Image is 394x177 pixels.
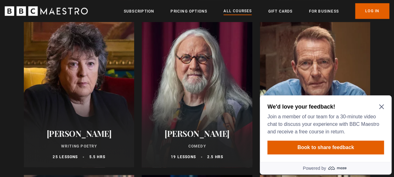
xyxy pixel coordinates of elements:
[31,143,127,149] p: Writing Poetry
[3,69,134,82] a: Powered by maze
[355,3,389,19] a: Log In
[149,129,244,138] h2: [PERSON_NAME]
[3,3,134,82] div: Optional study invitation
[31,129,127,138] h2: [PERSON_NAME]
[89,154,105,160] p: 5.5 hrs
[10,48,127,62] button: Book to share feedback
[10,10,124,18] h2: We'd love your feedback!
[260,17,370,167] a: [PERSON_NAME] Writing Popular Fiction 35 lessons 8 hrs
[171,8,207,14] a: Pricing Options
[5,6,88,16] svg: BBC Maestro
[122,11,127,16] button: Close Maze Prompt
[268,8,292,14] a: Gift Cards
[149,143,244,149] p: Comedy
[309,8,339,14] a: For business
[53,154,78,160] p: 25 lessons
[142,17,252,167] a: [PERSON_NAME] Comedy 19 lessons 2.5 hrs
[10,20,124,43] p: Join a member of our team for a 30-minute video chat to discuss your experience with BBC Maestro ...
[171,154,196,160] p: 19 lessons
[124,3,389,19] nav: Primary
[24,17,134,167] a: [PERSON_NAME] Writing Poetry 25 lessons 5.5 hrs
[207,154,223,160] p: 2.5 hrs
[124,8,154,14] a: Subscription
[223,8,252,15] a: All Courses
